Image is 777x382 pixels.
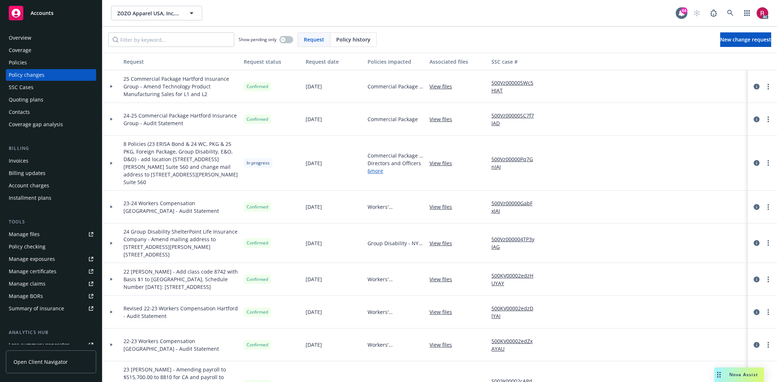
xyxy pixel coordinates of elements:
span: Commercial Package - 25-26 [368,83,424,90]
span: Request [304,36,324,43]
button: Associated files [427,53,488,70]
div: Policy changes [9,69,44,81]
span: Directors and Officers [368,159,424,167]
span: Workers' Compensation [368,308,424,316]
div: Policy checking [9,241,46,252]
a: Installment plans [6,192,96,204]
a: more [764,115,773,124]
span: [DATE] [306,83,322,90]
span: Workers' Compensation [368,341,424,349]
div: Toggle Row Expanded [102,136,121,191]
div: Loss summary generator [9,339,69,351]
a: SSC Cases [6,81,96,93]
div: Coverage [9,44,31,56]
div: Analytics hub [6,329,96,336]
a: Summary of insurance [6,303,96,314]
span: 24 Group Disability ShelterPoint Life Insurance Company - Amend mailing address to [STREET_ADDRES... [123,228,238,258]
a: more [764,275,773,284]
button: ZOZO Apparel USA, Inc, fka Start [DATE] [111,6,202,20]
a: circleInformation [752,115,761,124]
button: Policies impacted [365,53,427,70]
a: 500Vz00000SC7f7IAD [491,112,540,127]
div: SSC Cases [9,81,34,93]
a: circleInformation [752,82,761,91]
a: Manage BORs [6,290,96,302]
a: Accounts [6,3,96,23]
span: ZOZO Apparel USA, Inc, fka Start [DATE] [117,9,180,17]
span: Confirmed [247,240,268,246]
span: Workers' Compensation [368,203,424,211]
div: Manage certificates [9,266,56,277]
a: more [764,82,773,91]
button: Request date [303,53,365,70]
a: Manage exposures [6,253,96,265]
div: Toggle Row Expanded [102,263,121,296]
a: Coverage [6,44,96,56]
a: 500KV00002edZxAYAU [491,337,540,353]
span: [DATE] [306,203,322,211]
div: Toggle Row Expanded [102,329,121,361]
a: View files [429,203,458,211]
div: Policies impacted [368,58,424,65]
span: Commercial Package [368,115,418,123]
span: 25 Commercial Package Hartford Insurance Group - Amend Technology Product Manufacturing Sales for... [123,75,238,98]
div: Quoting plans [9,94,43,106]
a: more [764,159,773,167]
a: Policy checking [6,241,96,252]
div: Associated files [429,58,486,65]
a: 500Vz00000GabFxIAJ [491,199,540,215]
div: Summary of insurance [9,303,64,314]
a: View files [429,239,458,247]
div: Request [123,58,238,65]
div: Tools [6,218,96,226]
a: Policy changes [6,69,96,81]
span: Open Client Navigator [13,358,68,366]
span: Group Disability - NY DBL/PFL [368,239,424,247]
div: Toggle Row Expanded [102,191,121,223]
div: Toggle Row Expanded [102,70,121,103]
div: Toggle Row Expanded [102,103,121,136]
div: Manage BORs [9,290,43,302]
div: Policies [9,57,27,68]
span: Confirmed [247,116,268,123]
div: Contacts [9,106,30,118]
div: Billing updates [9,167,46,179]
span: Revised 22-23 Workers Compensation Hartford - Audit Statement [123,305,238,320]
div: Overview [9,32,31,44]
a: Start snowing [690,6,704,20]
span: Confirmed [247,276,268,283]
a: 500KV00002edzDlYAI [491,305,540,320]
a: circleInformation [752,308,761,317]
a: Manage files [6,228,96,240]
a: New change request [720,32,771,47]
div: Toggle Row Expanded [102,296,121,329]
a: 500Vz00000SWc5HIAT [491,79,540,94]
a: Contacts [6,106,96,118]
a: 500Vz000004TP3yIAG [491,235,540,251]
a: 6 more [368,167,424,175]
a: Coverage gap analysis [6,119,96,130]
a: Account charges [6,180,96,191]
a: Search [723,6,738,20]
div: Coverage gap analysis [9,119,63,130]
img: photo [757,7,768,19]
span: 23-24 Workers Compensation [GEOGRAPHIC_DATA] - Audit Statement [123,199,238,215]
span: [DATE] [306,159,322,167]
span: [DATE] [306,275,322,283]
a: View files [429,341,458,349]
a: more [764,203,773,211]
button: Request [121,53,241,70]
span: Confirmed [247,204,268,210]
span: Workers' Compensation [368,275,424,283]
a: circleInformation [752,341,761,349]
span: [DATE] [306,341,322,349]
div: Account charges [9,180,49,191]
span: Confirmed [247,83,268,90]
div: Drag to move [714,367,723,382]
a: more [764,308,773,317]
div: Request status [244,58,300,65]
a: circleInformation [752,203,761,211]
div: SSC case # [491,58,540,65]
span: In progress [247,160,270,166]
